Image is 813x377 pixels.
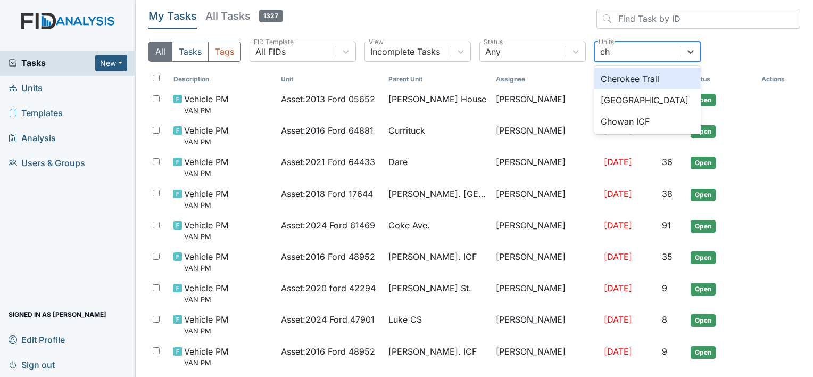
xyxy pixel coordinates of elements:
button: All [148,42,172,62]
span: Sign out [9,356,55,373]
span: Luke CS [388,313,422,326]
th: Toggle SortBy [686,70,757,88]
button: Tags [208,42,241,62]
td: [PERSON_NAME] [492,309,599,340]
span: Vehicle PM VAN PM [184,282,228,305]
input: Toggle All Rows Selected [153,75,160,81]
td: [PERSON_NAME] [492,277,599,309]
span: [DATE] [604,314,632,325]
small: VAN PM [184,358,228,368]
td: [PERSON_NAME] [492,120,599,151]
small: VAN PM [184,105,228,116]
small: VAN PM [184,168,228,178]
span: Templates [9,105,63,121]
div: All FIDs [255,45,286,58]
td: [PERSON_NAME] [492,215,599,246]
span: [PERSON_NAME] St. [388,282,471,294]
small: VAN PM [184,263,228,273]
span: 91 [662,220,671,231]
span: Currituck [388,124,425,137]
small: VAN PM [184,137,228,147]
span: [DATE] [604,346,632,357]
span: Open [691,251,716,264]
span: 1327 [259,10,283,22]
small: VAN PM [184,294,228,305]
div: Cherokee Trail [594,68,701,89]
span: Asset : 2016 Ford 48952 [281,345,375,358]
span: [DATE] [604,251,632,262]
span: Asset : 2024 Ford 47901 [281,313,375,326]
h5: My Tasks [148,9,197,23]
td: [PERSON_NAME] [492,246,599,277]
span: Asset : 2013 Ford 05652 [281,93,375,105]
td: [PERSON_NAME] [492,183,599,215]
span: Vehicle PM VAN PM [184,219,228,242]
span: Edit Profile [9,331,65,348]
span: Vehicle PM VAN PM [184,345,228,368]
span: Open [691,157,716,169]
div: Incomplete Tasks [370,45,440,58]
a: Tasks [9,56,95,69]
span: Open [691,188,716,201]
div: [GEOGRAPHIC_DATA] [594,89,701,111]
div: Any [485,45,501,58]
span: 36 [662,157,673,167]
th: Actions [757,70,800,88]
span: [DATE] [604,188,632,199]
span: 9 [662,283,667,293]
th: Toggle SortBy [277,70,384,88]
span: 9 [662,346,667,357]
span: Analysis [9,130,56,146]
span: [PERSON_NAME]. ICF [388,250,477,263]
span: Asset : 2016 Ford 48952 [281,250,375,263]
span: [DATE] [604,157,632,167]
span: Asset : 2024 Ford 61469 [281,219,375,232]
span: [DATE] [604,283,632,293]
small: VAN PM [184,326,228,336]
span: 38 [662,188,673,199]
span: Open [691,125,716,138]
span: Users & Groups [9,155,85,171]
td: [PERSON_NAME] [492,151,599,183]
span: 35 [662,251,673,262]
span: [PERSON_NAME]. [GEOGRAPHIC_DATA] [388,187,487,200]
span: Dare [388,155,408,168]
small: VAN PM [184,200,228,210]
span: Vehicle PM VAN PM [184,155,228,178]
span: Vehicle PM VAN PM [184,93,228,116]
button: New [95,55,127,71]
span: Vehicle PM VAN PM [184,187,228,210]
span: Vehicle PM VAN PM [184,124,228,147]
th: Toggle SortBy [384,70,492,88]
span: [PERSON_NAME]. ICF [388,345,477,358]
span: 8 [662,314,667,325]
span: Asset : 2018 Ford 17644 [281,187,373,200]
input: Find Task by ID [596,9,800,29]
span: Vehicle PM VAN PM [184,313,228,336]
td: [PERSON_NAME] [492,341,599,372]
h5: All Tasks [205,9,283,23]
th: Toggle SortBy [169,70,277,88]
small: VAN PM [184,232,228,242]
td: [PERSON_NAME] [492,88,599,120]
button: Tasks [172,42,209,62]
span: Asset : 2016 Ford 64881 [281,124,374,137]
span: Vehicle PM VAN PM [184,250,228,273]
span: Open [691,283,716,296]
span: Open [691,94,716,106]
span: Asset : 2021 Ford 64433 [281,155,375,168]
span: Open [691,314,716,327]
span: Coke Ave. [388,219,430,232]
span: Open [691,346,716,359]
div: Type filter [148,42,241,62]
span: Units [9,80,43,96]
span: Asset : 2020 ford 42294 [281,282,376,294]
span: [DATE] [604,220,632,231]
div: Chowan ICF [594,111,701,132]
th: Assignee [492,70,599,88]
span: Signed in as [PERSON_NAME] [9,306,106,323]
span: Open [691,220,716,233]
span: [PERSON_NAME] House [388,93,486,105]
